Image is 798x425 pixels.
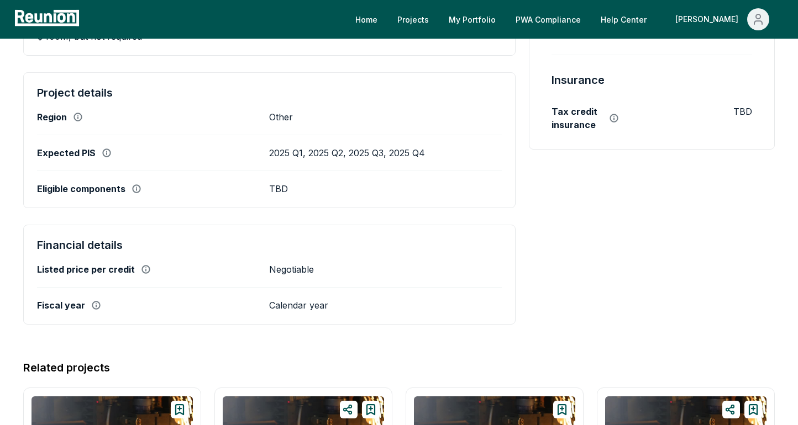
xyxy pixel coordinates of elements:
[37,238,502,252] h4: Financial details
[269,264,314,275] p: Negotiable
[269,111,293,123] p: Other
[269,147,425,158] p: 2025 Q1, 2025 Q2, 2025 Q3, 2025 Q4
[37,300,85,311] label: Fiscal year
[347,8,787,30] nav: Main
[552,105,603,131] label: Tax credit insurance
[347,8,386,30] a: Home
[23,360,110,375] h4: Related projects
[37,86,502,99] h4: Project details
[37,111,67,123] label: Region
[37,147,96,158] label: Expected PIS
[269,183,288,194] p: TBD
[389,8,438,30] a: Projects
[666,8,778,30] button: [PERSON_NAME]
[552,72,605,88] h4: Insurance
[269,300,328,311] p: Calendar year
[592,8,655,30] a: Help Center
[733,105,752,118] p: TBD
[675,8,743,30] div: [PERSON_NAME]
[37,264,135,275] label: Listed price per credit
[37,183,125,194] label: Eligible components
[440,8,505,30] a: My Portfolio
[507,8,590,30] a: PWA Compliance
